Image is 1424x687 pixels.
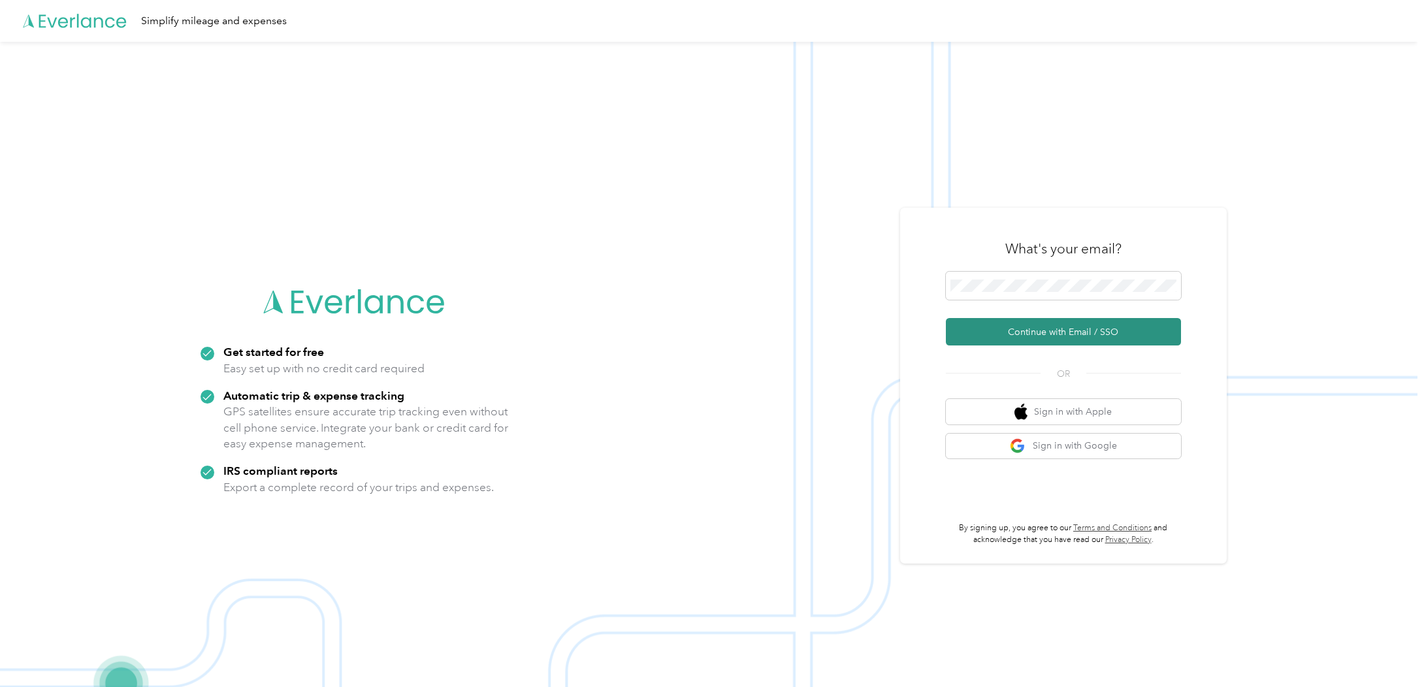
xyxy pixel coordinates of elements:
[1105,535,1152,545] a: Privacy Policy
[1073,523,1152,533] a: Terms and Conditions
[946,399,1181,424] button: apple logoSign in with Apple
[223,464,338,477] strong: IRS compliant reports
[223,389,404,402] strong: Automatic trip & expense tracking
[223,479,494,496] p: Export a complete record of your trips and expenses.
[223,360,425,377] p: Easy set up with no credit card required
[1041,367,1086,381] span: OR
[141,13,287,29] div: Simplify mileage and expenses
[1010,438,1026,455] img: google logo
[946,318,1181,345] button: Continue with Email / SSO
[223,404,509,452] p: GPS satellites ensure accurate trip tracking even without cell phone service. Integrate your bank...
[946,522,1181,545] p: By signing up, you agree to our and acknowledge that you have read our .
[1005,240,1122,258] h3: What's your email?
[1014,404,1028,420] img: apple logo
[223,345,324,359] strong: Get started for free
[946,434,1181,459] button: google logoSign in with Google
